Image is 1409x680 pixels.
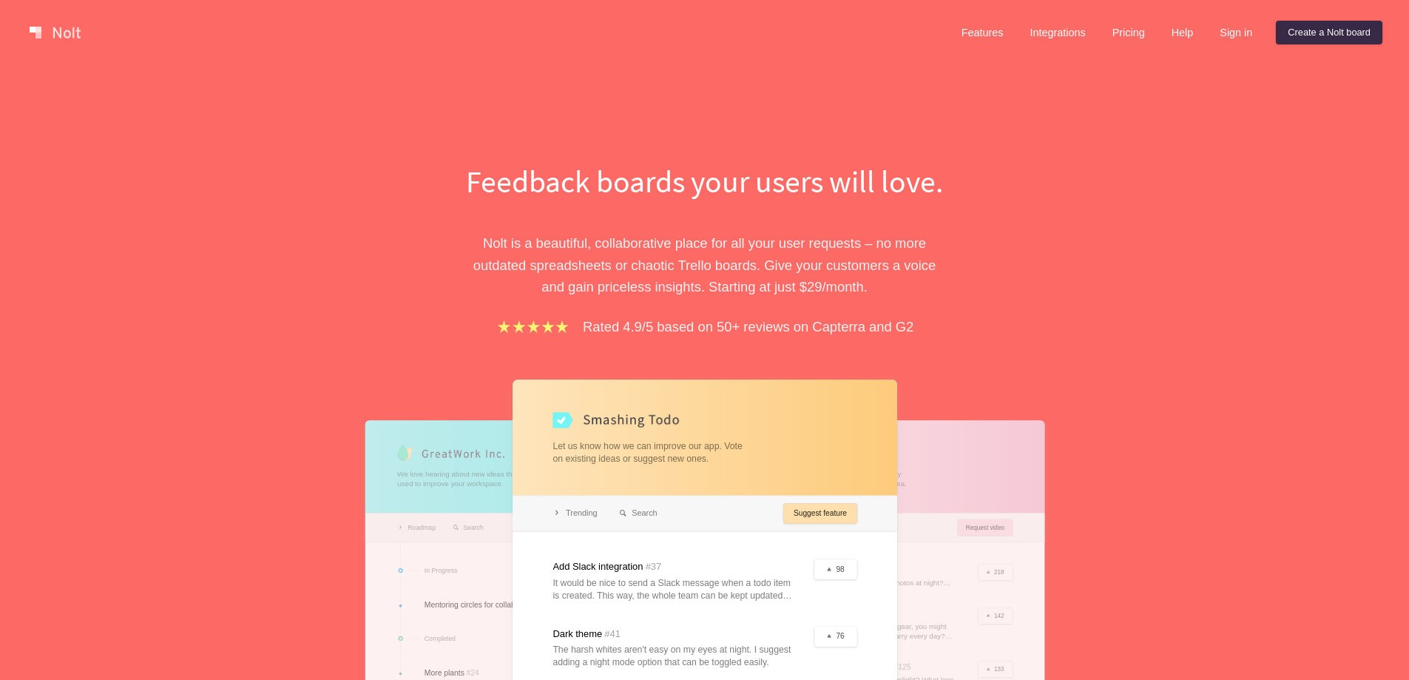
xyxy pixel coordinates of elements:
[450,160,960,203] h1: Feedback boards your users will love.
[496,318,571,335] img: stars.b067e34983.png
[1276,21,1382,44] a: Create a Nolt board
[1018,21,1097,44] a: Integrations
[950,21,1016,44] a: Features
[583,316,913,337] p: Rated 4.9/5 based on 50+ reviews on Capterra and G2
[450,232,960,297] p: Nolt is a beautiful, collaborative place for all your user requests – no more outdated spreadshee...
[1160,21,1206,44] a: Help
[1101,21,1157,44] a: Pricing
[1208,21,1264,44] a: Sign in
